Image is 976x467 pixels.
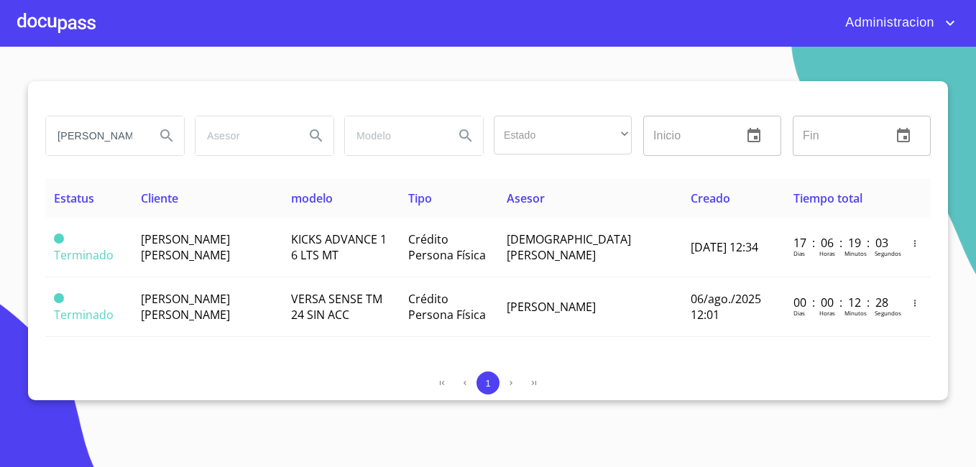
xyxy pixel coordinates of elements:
[793,295,890,310] p: 00 : 00 : 12 : 28
[477,371,499,394] button: 1
[408,190,432,206] span: Tipo
[54,247,114,263] span: Terminado
[54,233,64,244] span: Terminado
[875,249,901,257] p: Segundos
[834,11,959,34] button: account of current user
[844,309,867,317] p: Minutos
[408,231,486,263] span: Crédito Persona Física
[819,309,835,317] p: Horas
[793,249,805,257] p: Dias
[691,291,761,323] span: 06/ago./2025 12:01
[46,116,144,155] input: search
[149,119,184,153] button: Search
[793,190,862,206] span: Tiempo total
[291,190,333,206] span: modelo
[819,249,835,257] p: Horas
[793,309,805,317] p: Dias
[691,239,758,255] span: [DATE] 12:34
[291,291,382,323] span: VERSA SENSE TM 24 SIN ACC
[793,235,890,251] p: 17 : 06 : 19 : 03
[291,231,387,263] span: KICKS ADVANCE 1 6 LTS MT
[195,116,293,155] input: search
[408,291,486,323] span: Crédito Persona Física
[141,190,178,206] span: Cliente
[54,307,114,323] span: Terminado
[141,231,230,263] span: [PERSON_NAME] [PERSON_NAME]
[507,190,545,206] span: Asesor
[485,378,490,389] span: 1
[54,190,94,206] span: Estatus
[834,11,942,34] span: Administracion
[299,119,333,153] button: Search
[875,309,901,317] p: Segundos
[141,291,230,323] span: [PERSON_NAME] [PERSON_NAME]
[507,299,596,315] span: [PERSON_NAME]
[345,116,443,155] input: search
[844,249,867,257] p: Minutos
[54,293,64,303] span: Terminado
[448,119,483,153] button: Search
[691,190,730,206] span: Creado
[494,116,632,154] div: ​
[507,231,631,263] span: [DEMOGRAPHIC_DATA][PERSON_NAME]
